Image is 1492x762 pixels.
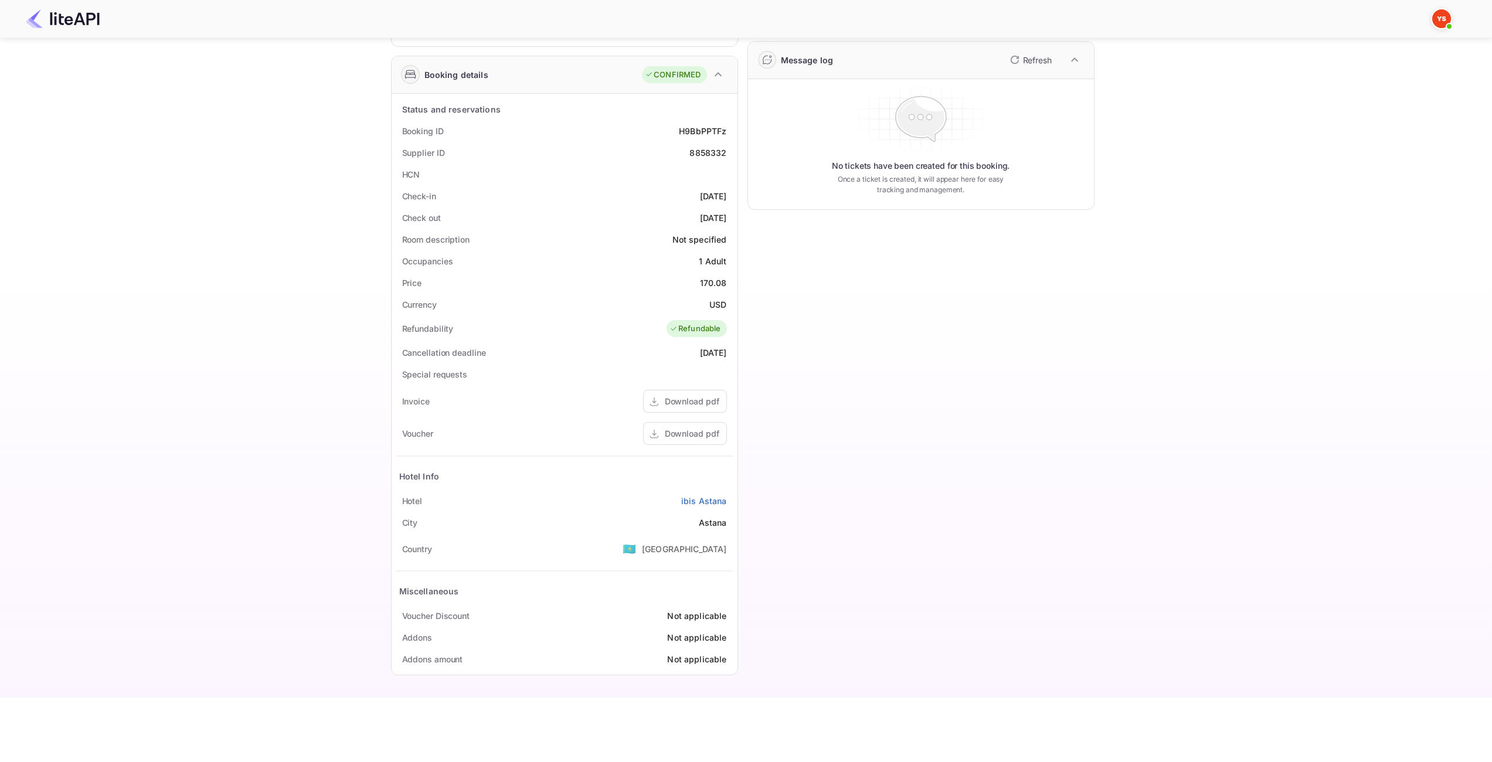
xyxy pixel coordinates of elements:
div: [DATE] [700,190,727,202]
ya-tr-span: Country [402,544,432,554]
ya-tr-span: CONFIRMED [654,69,701,81]
ya-tr-span: Voucher Discount [402,611,470,621]
ya-tr-span: Check-in [402,191,436,201]
ya-tr-span: Download pdf [665,428,719,438]
ya-tr-span: Supplier ID [402,148,445,158]
ya-tr-span: Message log [781,55,834,65]
ya-tr-span: Check out [402,213,441,223]
ya-tr-span: No tickets have been created for this booking. [832,160,1010,172]
div: [DATE] [700,212,727,224]
ya-tr-span: Not applicable [667,632,726,642]
ya-tr-span: City [402,518,418,528]
ya-tr-span: Adult [705,256,727,266]
ya-tr-span: 1 [699,256,702,266]
div: [DATE] [700,346,727,359]
ya-tr-span: Not applicable [667,611,726,621]
ya-tr-span: Currency [402,300,437,309]
ya-tr-span: Once a ticket is created, it will appear here for easy tracking and management. [828,174,1014,195]
ya-tr-span: Occupancies [402,256,453,266]
ya-tr-span: Invoice [402,396,430,406]
ya-tr-span: H9BbPPTFz [679,126,726,136]
ya-tr-span: Booking ID [402,126,444,136]
ya-tr-span: Hotel [402,496,423,506]
ya-tr-span: Special requests [402,369,467,379]
ya-tr-span: Hotel Info [399,471,440,481]
img: LiteAPI Logo [26,9,100,28]
ya-tr-span: Astana [699,518,727,528]
ya-tr-span: USD [709,300,726,309]
ya-tr-span: Miscellaneous [399,586,459,596]
button: Refresh [1003,50,1056,69]
ya-tr-span: HCN [402,169,420,179]
a: ibis Astana [681,495,727,507]
ya-tr-span: Addons amount [402,654,463,664]
ya-tr-span: Cancellation deadline [402,348,486,358]
div: 8858332 [689,147,726,159]
ya-tr-span: Room description [402,234,470,244]
ya-tr-span: Status and reservations [402,104,501,114]
ya-tr-span: Download pdf [665,396,719,406]
ya-tr-span: Not specified [672,234,727,244]
ya-tr-span: Price [402,278,422,288]
img: Yandex Support [1432,9,1451,28]
ya-tr-span: Not applicable [667,654,726,664]
div: 170.08 [700,277,727,289]
ya-tr-span: Refundable [678,323,721,335]
ya-tr-span: Refresh [1023,55,1052,65]
ya-tr-span: Voucher [402,428,433,438]
span: United States [623,538,636,559]
ya-tr-span: Refundability [402,324,454,334]
ya-tr-span: Booking details [424,69,488,81]
div: [GEOGRAPHIC_DATA] [642,543,727,555]
ya-tr-span: ibis Astana [681,496,727,506]
ya-tr-span: Addons [402,632,432,642]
